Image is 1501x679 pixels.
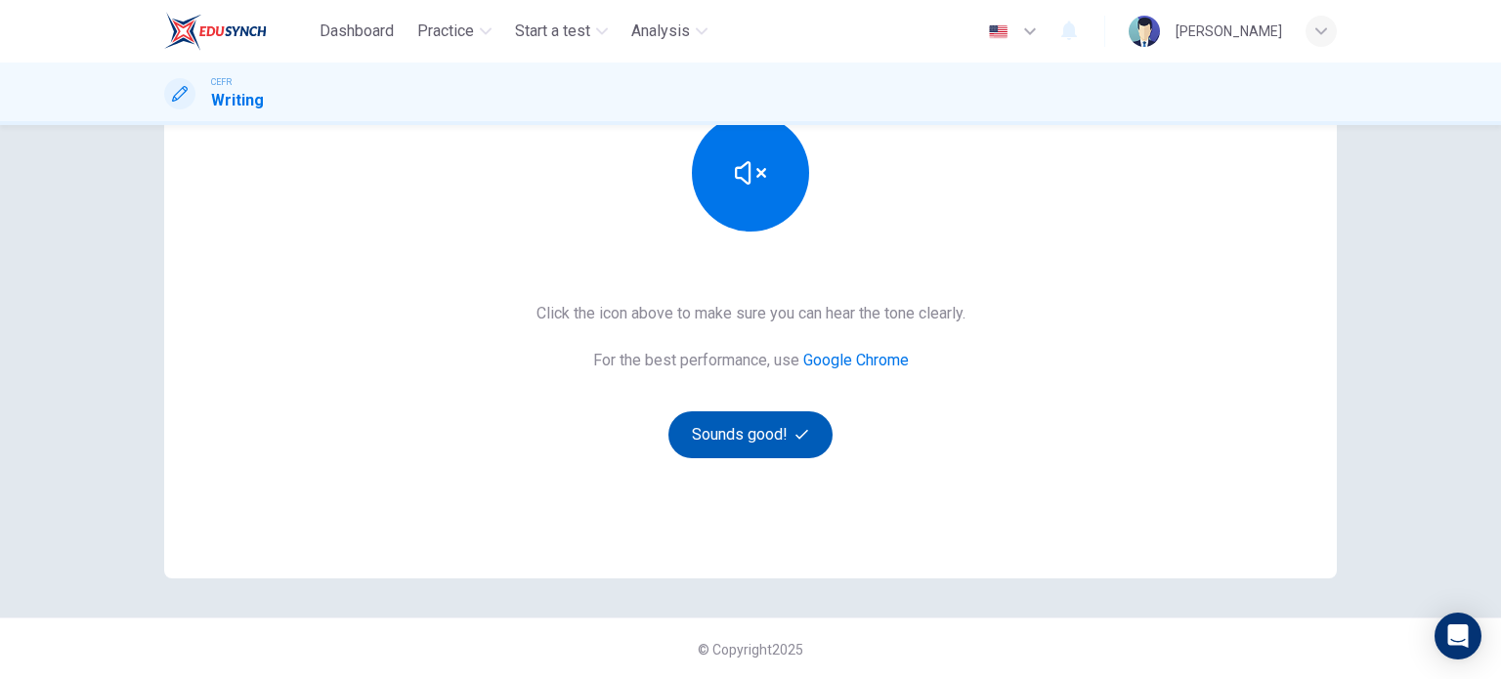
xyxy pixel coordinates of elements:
span: Practice [417,20,474,43]
span: CEFR [211,75,232,89]
span: © Copyright 2025 [698,642,803,658]
img: EduSynch logo [164,12,267,51]
img: Profile picture [1129,16,1160,47]
a: Google Chrome [803,351,909,369]
button: Practice [409,14,499,49]
div: [PERSON_NAME] [1176,20,1282,43]
span: Start a test [515,20,590,43]
button: Dashboard [312,14,402,49]
h6: Click the icon above to make sure you can hear the tone clearly. [536,302,965,325]
span: Dashboard [320,20,394,43]
img: en [986,24,1010,39]
button: Sounds good! [668,411,833,458]
span: Analysis [631,20,690,43]
div: Open Intercom Messenger [1435,613,1481,659]
button: Start a test [507,14,616,49]
a: EduSynch logo [164,12,312,51]
h1: Writing [211,89,264,112]
button: Analysis [623,14,715,49]
h6: For the best performance, use [593,349,909,372]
